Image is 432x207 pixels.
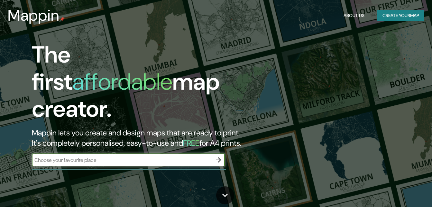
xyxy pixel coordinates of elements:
[8,6,60,25] h3: Mappin
[32,156,212,164] input: Choose your favourite place
[60,17,65,22] img: mappin-pin
[341,10,367,22] button: About Us
[32,128,248,148] h2: Mappin lets you create and design maps that are ready to print. It's completely personalised, eas...
[32,41,248,128] h1: The first map creator.
[377,10,424,22] button: Create yourmap
[72,67,172,97] h1: affordable
[183,138,199,148] h5: FREE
